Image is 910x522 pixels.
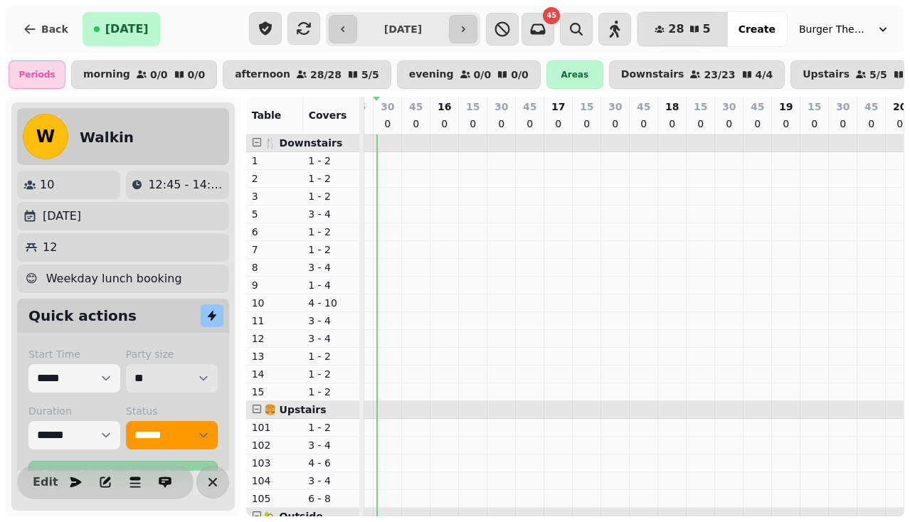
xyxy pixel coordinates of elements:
[381,100,394,114] p: 30
[474,70,492,80] p: 0 / 0
[252,225,297,239] p: 6
[252,296,297,310] p: 10
[9,60,65,89] div: Periods
[704,70,735,80] p: 23 / 23
[31,468,60,496] button: Edit
[580,100,593,114] p: 15
[466,100,480,114] p: 15
[308,456,354,470] p: 4 - 6
[40,176,54,193] p: 10
[308,438,354,452] p: 3 - 4
[809,117,820,131] p: 0
[37,476,54,488] span: Edit
[308,349,354,363] p: 1 - 2
[382,117,393,131] p: 0
[148,176,223,193] p: 12:45 - 14:15
[28,306,137,326] h2: Quick actions
[308,474,354,488] p: 3 - 4
[523,100,536,114] p: 45
[496,117,507,131] p: 0
[308,207,354,221] p: 3 - 4
[252,456,297,470] p: 103
[665,100,679,114] p: 18
[264,404,327,415] span: 🍔 Upstairs
[252,207,297,221] p: 5
[409,69,454,80] p: evening
[46,270,182,287] p: Weekday lunch booking
[264,511,323,522] span: 🏡 Outside
[722,100,736,114] p: 30
[105,23,149,35] span: [DATE]
[438,100,451,114] p: 16
[252,367,297,381] p: 14
[546,60,603,89] div: Areas
[361,70,379,80] p: 5 / 5
[223,60,391,89] button: afternoon28/285/5
[799,22,870,36] span: Burger Theory
[694,100,707,114] p: 15
[751,100,764,114] p: 45
[308,189,354,203] p: 1 - 2
[252,278,297,292] p: 9
[695,117,707,131] p: 0
[808,100,821,114] p: 15
[546,12,556,19] span: 45
[83,69,130,80] p: morning
[308,243,354,257] p: 1 - 2
[309,110,347,121] span: Covers
[637,100,650,114] p: 45
[308,296,354,310] p: 4 - 10
[308,171,354,186] p: 1 - 2
[264,137,343,149] span: 🍴 Downstairs
[252,260,297,275] p: 8
[252,438,297,452] p: 102
[26,270,38,287] p: 😊
[803,69,850,80] p: Upstairs
[308,331,354,346] p: 3 - 4
[638,117,650,131] p: 0
[252,171,297,186] p: 2
[252,420,297,435] p: 101
[308,260,354,275] p: 3 - 4
[894,117,906,131] p: 0
[864,100,878,114] p: 45
[126,404,218,418] label: Status
[836,100,850,114] p: 30
[756,70,773,80] p: 4 / 4
[41,24,68,34] span: Back
[252,474,297,488] p: 104
[43,239,57,256] p: 12
[866,117,877,131] p: 0
[150,70,168,80] p: 0 / 0
[610,117,621,131] p: 0
[28,461,218,489] button: Charge debit/credit card
[727,12,787,46] button: Create
[188,70,206,80] p: 0 / 0
[235,69,290,80] p: afternoon
[439,117,450,131] p: 0
[893,100,906,114] p: 20
[310,70,342,80] p: 28 / 28
[621,69,684,80] p: Downstairs
[308,314,354,328] p: 3 - 4
[397,60,541,89] button: evening0/00/0
[869,70,887,80] p: 5 / 5
[71,60,217,89] button: morning0/00/0
[637,12,727,46] button: 285
[308,367,354,381] p: 1 - 2
[739,24,776,34] span: Create
[837,117,849,131] p: 0
[779,100,793,114] p: 19
[308,278,354,292] p: 1 - 4
[28,347,120,361] label: Start Time
[609,60,785,89] button: Downstairs23/234/4
[308,225,354,239] p: 1 - 2
[252,110,282,121] span: Table
[752,117,763,131] p: 0
[11,12,80,46] button: Back
[667,117,678,131] p: 0
[494,100,508,114] p: 30
[252,385,297,399] p: 15
[83,12,160,46] button: [DATE]
[252,491,297,506] p: 105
